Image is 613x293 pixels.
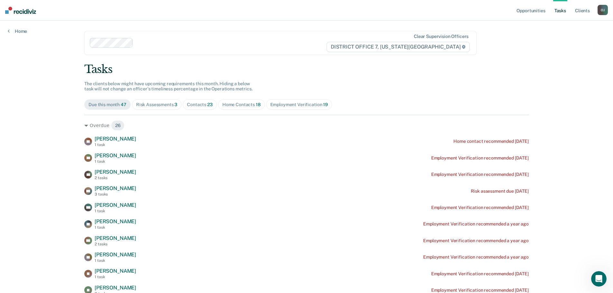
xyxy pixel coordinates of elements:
div: Employment Verification recommended [DATE] [431,155,529,161]
span: [PERSON_NAME] [95,185,136,191]
div: Overdue 26 [84,120,529,131]
div: Employment Verification recommended a year ago [423,221,529,227]
a: Home [8,28,27,34]
div: Risk assessment due [DATE] [471,188,529,194]
iframe: Intercom live chat [591,271,607,287]
div: Employment Verification recommended [DATE] [431,172,529,177]
span: [PERSON_NAME] [95,202,136,208]
div: Risk Assessments [136,102,178,107]
div: Employment Verification recommended [DATE] [431,288,529,293]
div: Employment Verification [270,102,328,107]
div: 1 task [95,275,136,279]
div: Clear supervision officers [414,34,469,39]
div: 1 task [95,159,136,164]
div: 2 tasks [95,242,136,246]
span: 47 [121,102,126,107]
div: 2 tasks [95,176,136,180]
div: Contacts [187,102,213,107]
div: 1 task [95,209,136,213]
div: O J [598,5,608,15]
div: Due this month [88,102,126,107]
span: [PERSON_NAME] [95,235,136,241]
div: Employment Verification recommended [DATE] [431,271,529,277]
span: [PERSON_NAME] [95,268,136,274]
div: Tasks [84,63,529,76]
span: [PERSON_NAME] [95,285,136,291]
span: 23 [207,102,213,107]
span: [PERSON_NAME] [95,252,136,258]
div: 1 task [95,258,136,263]
span: 19 [323,102,328,107]
div: Employment Verification recommended [DATE] [431,205,529,210]
span: DISTRICT OFFICE 7, [US_STATE][GEOGRAPHIC_DATA] [327,42,470,52]
span: [PERSON_NAME] [95,169,136,175]
span: The clients below might have upcoming requirements this month. Hiding a below task will not chang... [84,81,253,92]
span: 3 [174,102,177,107]
img: Recidiviz [5,7,36,14]
span: 26 [111,120,125,131]
span: [PERSON_NAME] [95,136,136,142]
span: [PERSON_NAME] [95,152,136,159]
span: [PERSON_NAME] [95,218,136,224]
div: 1 task [95,225,136,230]
div: Home contact recommended [DATE] [453,139,529,144]
div: 3 tasks [95,192,136,197]
div: Employment Verification recommended a year ago [423,238,529,243]
div: 1 task [95,142,136,147]
button: OJ [598,5,608,15]
div: Home Contacts [222,102,261,107]
div: Employment Verification recommended a year ago [423,254,529,260]
span: 18 [256,102,261,107]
